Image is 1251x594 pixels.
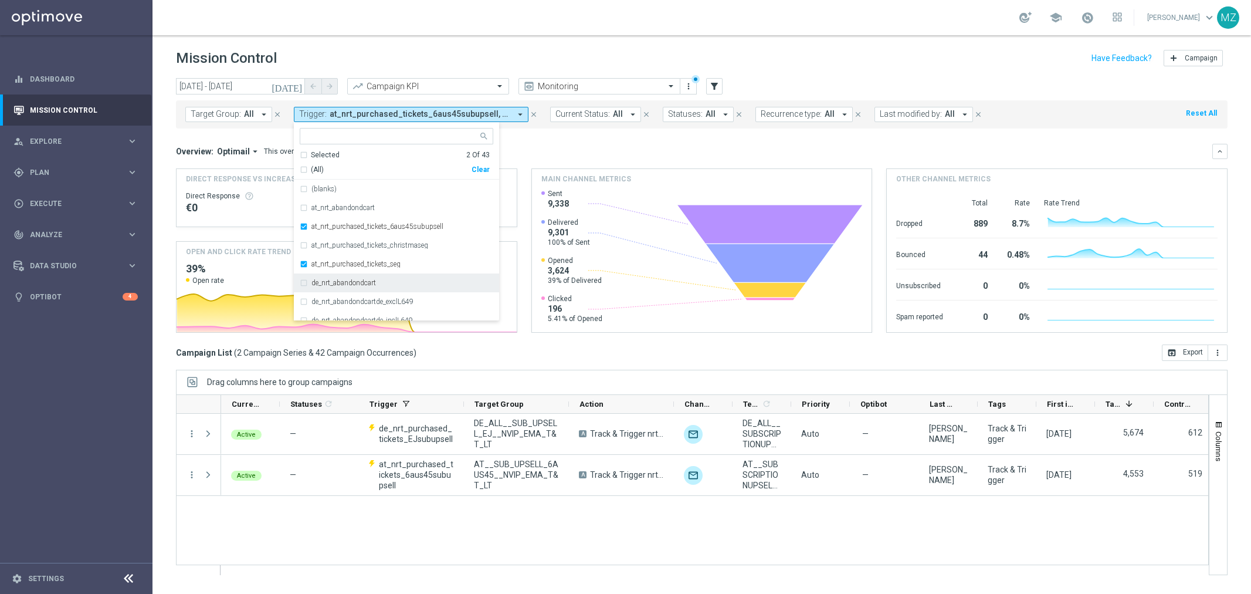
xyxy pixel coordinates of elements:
button: close [853,108,863,121]
span: Drag columns here to group campaigns [207,377,352,387]
h1: Mission Control [176,50,277,67]
button: person_search Explore keyboard_arrow_right [13,137,138,146]
button: play_circle_outline Execute keyboard_arrow_right [13,199,138,208]
span: at_nrt_purchased_tickets_6aus45subupsell [379,459,454,491]
div: Magdalena Zazula [929,464,968,485]
span: Last Modified By [930,400,958,409]
span: Last modified by: [880,109,942,119]
span: All [825,109,835,119]
div: de_nrt_abandondcartde_inclL649 [300,311,493,330]
span: Sent [548,189,569,198]
i: close [273,110,282,119]
span: 9,338 [548,198,569,209]
span: All [945,109,955,119]
span: 3,624 [548,265,602,276]
span: 2 Campaign Series & 42 Campaign Occurrences [237,347,413,358]
button: close [272,108,283,121]
i: keyboard_arrow_right [127,136,138,147]
button: Last modified by: All arrow_drop_down [874,107,973,122]
div: Optibot [13,281,138,312]
i: open_in_browser [1167,348,1177,357]
button: keyboard_arrow_down [1212,144,1228,159]
button: arrow_forward [321,78,338,95]
button: gps_fixed Plan keyboard_arrow_right [13,168,138,177]
div: Data Studio [13,261,127,271]
button: close [528,108,539,121]
span: Recurrence type: [761,109,822,119]
button: close [641,108,652,121]
span: Auto [801,429,819,438]
i: arrow_drop_down [515,109,526,120]
div: 12 Aug 2025, Tuesday [1046,428,1072,439]
div: at_nrt_purchased_tickets_seg [300,255,493,274]
span: Optibot [860,400,887,409]
span: Track & Trigger nrt_purchased_tickets [590,470,664,480]
i: more_vert [1213,348,1222,357]
span: Priority [802,400,830,409]
h4: OPEN AND CLICK RATE TREND [186,247,291,257]
div: Execute [13,198,127,209]
span: (All) [311,165,324,175]
div: at_nrt_purchased_tickets_6aus45subupsell [300,217,493,236]
button: Mission Control [13,106,138,115]
div: 44 [957,244,988,263]
label: at_nrt_purchased_tickets_seg [311,261,401,268]
i: gps_fixed [13,167,24,178]
span: Execute [30,200,127,207]
span: Track & Trigger nrt_purchased_tickets [590,428,664,439]
span: Current Status [232,400,260,409]
span: Statuses [290,400,322,409]
label: 519 [1188,468,1202,479]
div: 0% [1002,275,1030,294]
div: There are unsaved changes [691,75,700,83]
ng-select: Monitoring [518,78,680,95]
button: Statuses: All arrow_drop_down [663,107,734,122]
span: 39% of Delivered [548,276,602,285]
i: close [854,110,862,119]
span: Statuses: [668,109,703,119]
div: 0 [957,275,988,294]
img: Optimail [684,466,703,485]
div: Unsubscribed [896,275,943,294]
h4: Other channel metrics [896,174,991,184]
div: Spam reported [896,306,943,325]
div: 0.48% [1002,244,1030,263]
span: Track & Trigger [988,423,1026,444]
i: add [1169,53,1178,63]
span: Explore [30,138,127,145]
span: Calculate column [322,397,333,410]
span: A [579,430,586,437]
span: Opened [548,256,602,265]
i: keyboard_arrow_right [127,198,138,209]
span: Track & Trigger [988,464,1026,485]
span: 100% of Sent [548,238,590,247]
span: — [862,428,869,439]
span: Clicked [548,294,602,303]
button: track_changes Analyze keyboard_arrow_right [13,230,138,239]
div: Press SPACE to select this row. [221,455,1212,496]
button: [DATE] [270,78,305,96]
button: more_vert [187,470,197,480]
span: Open rate [192,276,224,285]
i: keyboard_arrow_right [127,167,138,178]
i: arrow_drop_down [628,109,638,120]
div: de_nrt_abandondcartde_exclL649 [300,292,493,311]
i: [DATE] [272,81,303,92]
label: de_nrt_abandondcartde_exclL649 [311,298,413,305]
div: Dropped [896,213,943,232]
button: Data Studio keyboard_arrow_right [13,261,138,271]
span: Control Customers [1164,400,1192,409]
colored-tag: Active [231,428,262,440]
h4: Main channel metrics [541,174,631,184]
input: Select date range [176,78,305,95]
span: Analyze [30,231,127,238]
i: arrow_drop_down [960,109,970,120]
span: Optimail [217,146,250,157]
span: 9,301 [548,227,590,238]
div: Press SPACE to select this row. [221,414,1212,455]
span: de_nrt_purchased_tickets_EJsubupsell [379,423,454,444]
button: Optimail arrow_drop_down [213,146,264,157]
